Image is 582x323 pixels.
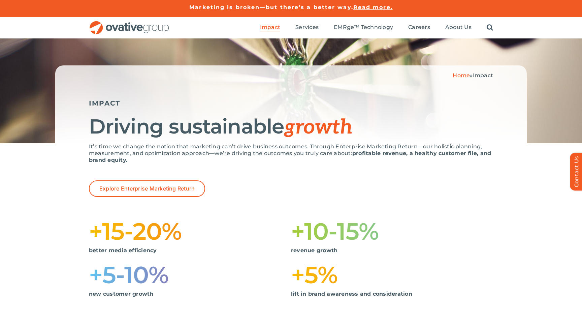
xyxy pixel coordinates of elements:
nav: Menu [260,17,493,38]
h1: Driving sustainable [89,116,493,138]
a: Services [295,24,319,31]
a: OG_Full_horizontal_RGB [89,20,170,27]
span: Explore Enterprise Marketing Return [99,185,195,192]
span: » [453,72,493,79]
strong: new customer growth [89,291,154,297]
strong: revenue growth [291,247,337,254]
a: Home [453,72,470,79]
strong: profitable revenue, a healthy customer file, and brand equity. [89,150,491,163]
a: About Us [445,24,472,31]
strong: better media efficiency [89,247,157,254]
a: Read more. [353,4,393,10]
span: growth [284,115,353,140]
span: Impact [473,72,493,79]
strong: lift in brand awareness and consideration [291,291,412,297]
h1: +10-15% [291,221,493,242]
h1: +5-10% [89,264,291,286]
a: Search [487,24,493,31]
h5: IMPACT [89,99,493,107]
p: It’s time we change the notion that marketing can’t drive business outcomes. Through Enterprise M... [89,143,493,164]
a: Explore Enterprise Marketing Return [89,180,205,197]
a: EMRge™ Technology [334,24,393,31]
a: Impact [260,24,280,31]
a: Careers [408,24,430,31]
a: Marketing is broken—but there’s a better way. [189,4,353,10]
h1: +15-20% [89,221,291,242]
h1: +5% [291,264,493,286]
